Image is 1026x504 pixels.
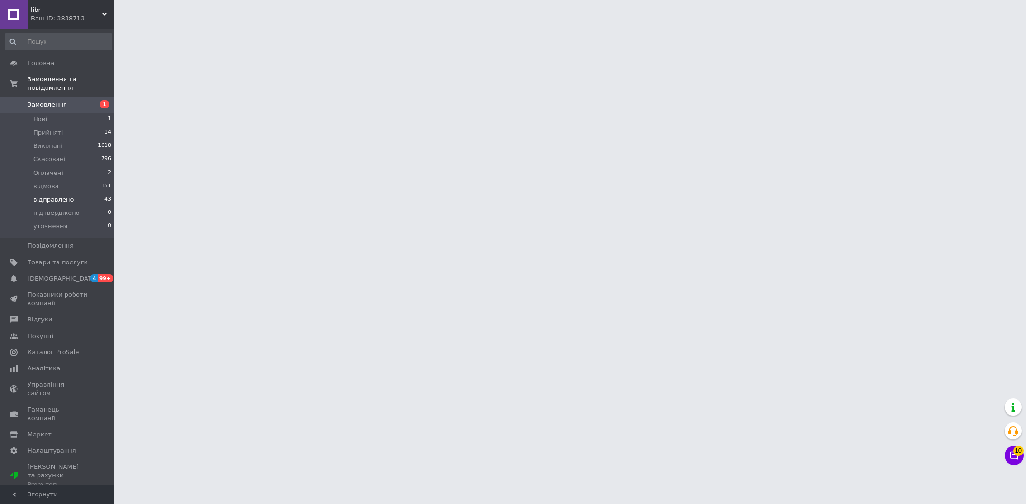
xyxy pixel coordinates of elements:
[28,59,54,68] span: Головна
[1005,446,1024,465] button: Чат з покупцем10
[33,169,63,177] span: Оплачені
[104,195,111,204] span: 43
[28,480,88,489] div: Prom топ
[28,258,88,267] span: Товари та послуги
[28,242,74,250] span: Повідомлення
[33,195,74,204] span: відправлено
[90,274,98,282] span: 4
[28,315,52,324] span: Відгуки
[33,155,66,164] span: Скасовані
[33,209,80,217] span: підтверджено
[98,274,114,282] span: 99+
[28,463,88,489] span: [PERSON_NAME] та рахунки
[101,182,111,191] span: 151
[5,33,112,50] input: Пошук
[31,6,102,14] span: libr
[28,348,79,357] span: Каталог ProSale
[33,222,67,231] span: уточнення
[28,430,52,439] span: Маркет
[28,100,67,109] span: Замовлення
[28,446,76,455] span: Налаштування
[100,100,109,108] span: 1
[108,115,111,124] span: 1
[108,209,111,217] span: 0
[33,182,59,191] span: відмова
[33,142,63,150] span: Виконані
[104,128,111,137] span: 14
[98,142,111,150] span: 1618
[28,380,88,397] span: Управління сайтом
[108,169,111,177] span: 2
[28,364,60,373] span: Аналітика
[108,222,111,231] span: 0
[28,75,114,92] span: Замовлення та повідомлення
[28,274,98,283] span: [DEMOGRAPHIC_DATA]
[101,155,111,164] span: 796
[28,332,53,340] span: Покупці
[28,291,88,308] span: Показники роботи компанії
[31,14,114,23] div: Ваш ID: 3838713
[28,406,88,423] span: Гаманець компанії
[33,115,47,124] span: Нові
[1013,446,1024,456] span: 10
[33,128,63,137] span: Прийняті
